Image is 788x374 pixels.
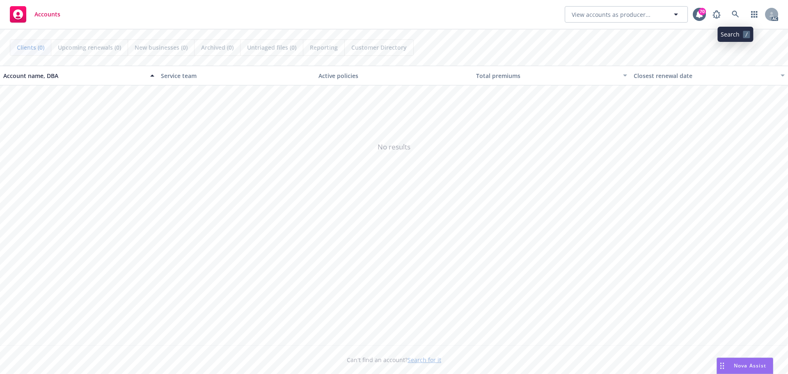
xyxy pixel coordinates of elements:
[717,358,773,374] button: Nova Assist
[630,66,788,85] button: Closest renewal date
[572,10,651,19] span: View accounts as producer...
[7,3,64,26] a: Accounts
[201,43,234,52] span: Archived (0)
[17,43,44,52] span: Clients (0)
[408,356,441,364] a: Search for it
[247,43,296,52] span: Untriaged files (0)
[708,6,725,23] a: Report a Bug
[34,11,60,18] span: Accounts
[58,43,121,52] span: Upcoming renewals (0)
[3,71,145,80] div: Account name, DBA
[351,43,407,52] span: Customer Directory
[158,66,315,85] button: Service team
[746,6,763,23] a: Switch app
[315,66,473,85] button: Active policies
[135,43,188,52] span: New businesses (0)
[565,6,688,23] button: View accounts as producer...
[699,8,706,15] div: 70
[717,358,727,374] div: Drag to move
[727,6,744,23] a: Search
[476,71,618,80] div: Total premiums
[161,71,312,80] div: Service team
[734,362,766,369] span: Nova Assist
[318,71,470,80] div: Active policies
[634,71,776,80] div: Closest renewal date
[310,43,338,52] span: Reporting
[473,66,630,85] button: Total premiums
[347,356,441,364] span: Can't find an account?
